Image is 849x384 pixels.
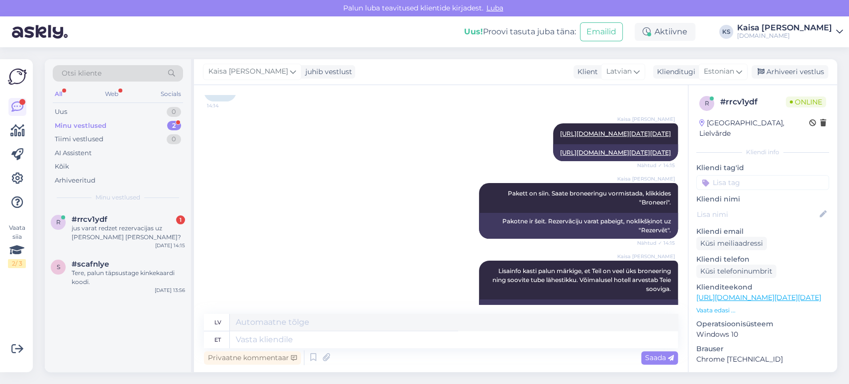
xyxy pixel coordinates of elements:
[560,130,671,137] a: [URL][DOMAIN_NAME][DATE][DATE]
[176,215,185,224] div: 1
[464,26,576,38] div: Proovi tasuta juba täna:
[72,215,107,224] span: #rrcv1ydf
[606,66,632,77] span: Latvian
[617,115,675,123] span: Kaisa [PERSON_NAME]
[155,242,185,249] div: [DATE] 14:15
[479,299,678,334] div: Lūdzu, papildinformācijas lodziņā norādiet, ka jums ir vēl viena rezervācija un vēlaties numurus ...
[696,319,829,329] p: Operatsioonisüsteem
[696,163,829,173] p: Kliendi tag'id
[720,96,786,108] div: # rrcv1ydf
[167,134,181,144] div: 0
[8,67,27,86] img: Askly Logo
[696,237,767,250] div: Küsi meiliaadressi
[56,218,61,226] span: r
[737,32,832,40] div: [DOMAIN_NAME]
[699,118,809,139] div: [GEOGRAPHIC_DATA], Lielvārde
[696,306,829,315] p: Vaata edasi ...
[155,287,185,294] div: [DATE] 13:56
[696,254,829,265] p: Kliendi telefon
[696,265,776,278] div: Küsi telefoninumbrit
[492,267,672,292] span: Lisainfo kasti palun märkige, et Teil on veel üks broneering ning soovite tube lähestikku. Võimal...
[573,67,598,77] div: Klient
[72,224,185,242] div: jus varat redzet rezervacijas uz [PERSON_NAME] [PERSON_NAME]?
[786,96,826,107] span: Online
[645,353,674,362] span: Saada
[214,314,221,331] div: lv
[696,354,829,365] p: Chrome [TECHNICAL_ID]
[737,24,843,40] a: Kaisa [PERSON_NAME][DOMAIN_NAME]
[479,213,678,239] div: Pakotne ir šeit. Rezervāciju varat pabeigt, noklikšķinot uz "Rezervēt".
[55,176,95,186] div: Arhiveeritud
[95,193,140,202] span: Minu vestlused
[483,3,506,12] span: Luba
[696,194,829,204] p: Kliendi nimi
[635,23,695,41] div: Aktiivne
[696,344,829,354] p: Brauser
[719,25,733,39] div: KS
[207,102,244,109] span: 14:14
[103,88,120,100] div: Web
[696,226,829,237] p: Kliendi email
[62,68,101,79] span: Otsi kliente
[464,27,483,36] b: Uus!
[8,259,26,268] div: 2 / 3
[55,121,106,131] div: Minu vestlused
[737,24,832,32] div: Kaisa [PERSON_NAME]
[57,263,60,271] span: s
[696,293,821,302] a: [URL][DOMAIN_NAME][DATE][DATE]
[8,223,26,268] div: Vaata siia
[55,107,67,117] div: Uus
[72,269,185,287] div: Tere, palun täpsustage kinkekaardi koodi.
[696,175,829,190] input: Lisa tag
[55,134,103,144] div: Tiimi vestlused
[301,67,352,77] div: juhib vestlust
[617,175,675,183] span: Kaisa [PERSON_NAME]
[637,162,675,169] span: Nähtud ✓ 14:15
[705,99,709,107] span: r
[617,253,675,260] span: Kaisa [PERSON_NAME]
[159,88,183,100] div: Socials
[508,190,672,206] span: Pakett on siin. Saate broneeringu vormistada, klikkides "Broneeri".
[752,65,828,79] div: Arhiveeri vestlus
[55,148,92,158] div: AI Assistent
[580,22,623,41] button: Emailid
[167,107,181,117] div: 0
[53,88,64,100] div: All
[55,162,69,172] div: Kõik
[560,149,671,156] a: [URL][DOMAIN_NAME][DATE][DATE]
[697,209,818,220] input: Lisa nimi
[696,148,829,157] div: Kliendi info
[704,66,734,77] span: Estonian
[653,67,695,77] div: Klienditugi
[204,351,301,365] div: Privaatne kommentaar
[696,282,829,292] p: Klienditeekond
[637,239,675,247] span: Nähtud ✓ 14:15
[696,329,829,340] p: Windows 10
[214,331,221,348] div: et
[167,121,181,131] div: 2
[72,260,109,269] span: #scafnlye
[208,66,288,77] span: Kaisa [PERSON_NAME]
